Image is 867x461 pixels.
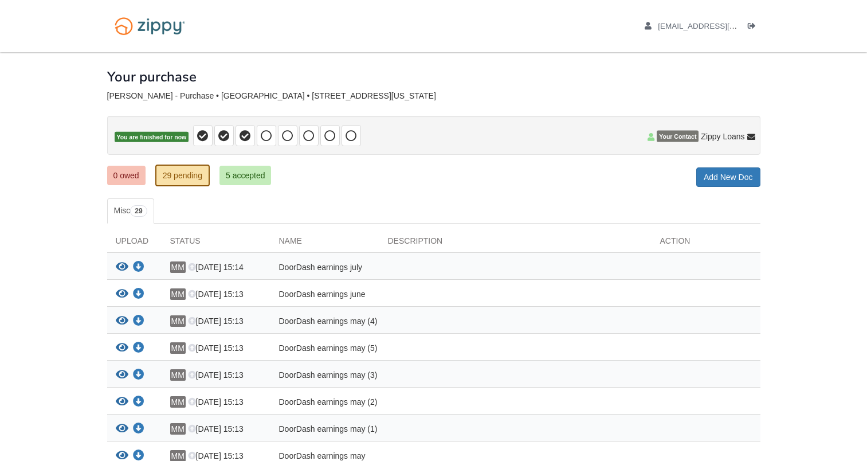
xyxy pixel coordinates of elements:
[279,370,378,380] span: DoorDash earnings may (3)
[188,424,244,433] span: [DATE] 15:13
[170,288,186,300] span: MM
[107,235,162,252] div: Upload
[219,166,272,185] a: 5 accepted
[188,370,244,380] span: [DATE] 15:13
[107,69,197,84] h1: Your purchase
[107,11,193,41] img: Logo
[270,235,379,252] div: Name
[162,235,270,252] div: Status
[133,344,144,353] a: Download DoorDash earnings may (5)
[155,165,210,186] a: 29 pending
[170,369,186,381] span: MM
[279,451,366,460] span: DoorDash earnings may
[188,290,244,299] span: [DATE] 15:13
[170,315,186,327] span: MM
[657,131,699,142] span: Your Contact
[133,452,144,461] a: Download DoorDash earnings may
[279,424,378,433] span: DoorDash earnings may (1)
[279,397,378,407] span: DoorDash earnings may (2)
[279,343,378,353] span: DoorDash earnings may (5)
[133,425,144,434] a: Download DoorDash earnings may (1)
[188,397,244,407] span: [DATE] 15:13
[170,261,186,273] span: MM
[188,317,244,326] span: [DATE] 15:13
[116,423,128,435] button: View DoorDash earnings may (1)
[133,398,144,407] a: Download DoorDash earnings may (2)
[116,288,128,300] button: View DoorDash earnings june
[116,342,128,354] button: View DoorDash earnings may (5)
[116,315,128,327] button: View DoorDash earnings may (4)
[107,166,146,185] a: 0 owed
[130,205,147,217] span: 29
[279,317,378,326] span: DoorDash earnings may (4)
[170,423,186,435] span: MM
[133,371,144,380] a: Download DoorDash earnings may (3)
[188,451,244,460] span: [DATE] 15:13
[116,396,128,408] button: View DoorDash earnings may (2)
[170,396,186,408] span: MM
[379,235,652,252] div: Description
[652,235,760,252] div: Action
[188,263,244,272] span: [DATE] 15:14
[133,263,144,272] a: Download DoorDash earnings july
[116,261,128,274] button: View DoorDash earnings july
[133,317,144,326] a: Download DoorDash earnings may (4)
[170,342,186,354] span: MM
[279,263,363,272] span: DoorDash earnings july
[748,22,760,33] a: Log out
[701,131,744,142] span: Zippy Loans
[115,132,189,143] span: You are finished for now
[107,198,154,224] a: Misc
[116,369,128,381] button: View DoorDash earnings may (3)
[133,290,144,299] a: Download DoorDash earnings june
[188,343,244,353] span: [DATE] 15:13
[279,290,366,299] span: DoorDash earnings june
[645,22,790,33] a: edit profile
[658,22,789,30] span: meaghancorbett1999@gmail.com
[107,91,760,101] div: [PERSON_NAME] - Purchase • [GEOGRAPHIC_DATA] • [STREET_ADDRESS][US_STATE]
[696,167,760,187] a: Add New Doc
